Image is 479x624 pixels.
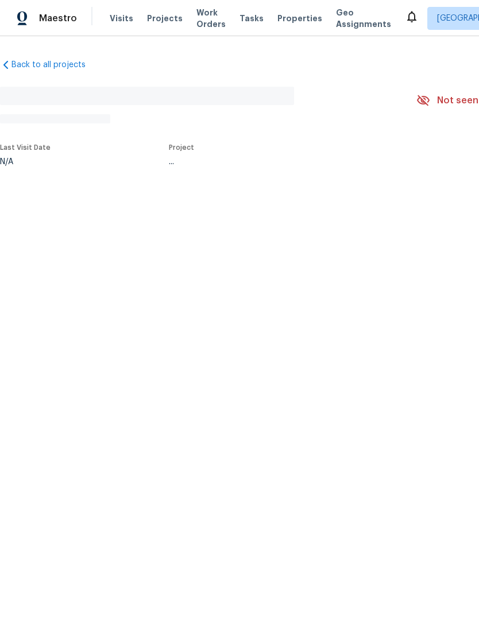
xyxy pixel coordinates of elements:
[277,13,322,24] span: Properties
[39,13,77,24] span: Maestro
[196,7,226,30] span: Work Orders
[239,14,264,22] span: Tasks
[147,13,183,24] span: Projects
[336,7,391,30] span: Geo Assignments
[169,144,194,151] span: Project
[110,13,133,24] span: Visits
[169,158,389,166] div: ...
